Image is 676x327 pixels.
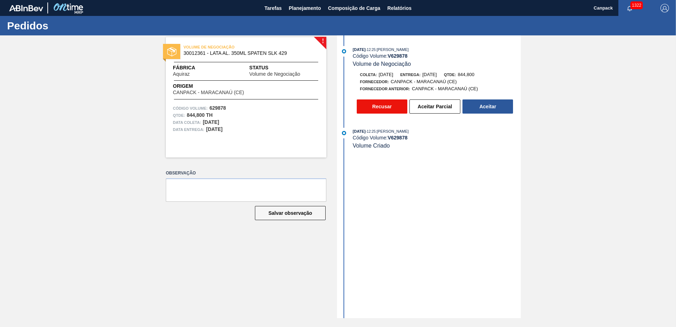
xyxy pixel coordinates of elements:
img: atual [342,131,346,135]
div: Código Volume: [353,53,521,59]
span: Fornecedor: [360,80,389,84]
div: Código Volume: [353,135,521,140]
span: Composição de Carga [328,4,380,12]
strong: [DATE] [206,126,222,132]
strong: V 629878 [387,135,407,140]
span: [DATE] [353,129,366,133]
button: Notificações [618,3,641,13]
span: Aquiraz [173,71,190,77]
span: Status [249,64,319,71]
button: Aceitar Parcial [409,99,460,114]
span: CANPACK - MARACANAÚ (CE) [391,79,457,84]
button: Salvar observação [255,206,326,220]
img: status [167,47,176,56]
span: Fábrica [173,64,212,71]
span: Data entrega: [173,126,204,133]
span: Volume de Negociação [249,71,300,77]
span: [DATE] [379,72,393,77]
span: Volume Criado [353,143,390,149]
span: [DATE] [422,72,437,77]
span: : [PERSON_NAME] [375,47,409,52]
span: CANPACK - MARACANAÚ (CE) [412,86,478,91]
label: Observação [166,168,326,178]
span: Data coleta: [173,119,201,126]
img: TNhmsLtSVTkK8tSr43FrP2fwEKptu5GPRR3wAAAABJRU5ErkJggg== [9,5,43,11]
span: CANPACK - MARACANAÚ (CE) [173,90,244,95]
strong: 844,800 TH [187,112,212,118]
button: Recusar [357,99,407,114]
span: - 12:25 [366,130,375,133]
span: Fornecedor Anterior: [360,87,410,91]
span: Código Volume: [173,105,208,112]
span: 844,800 [458,72,474,77]
span: Coleta: [360,73,377,77]
span: Relatórios [387,4,412,12]
button: Aceitar [462,99,513,114]
span: 30012361 - LATA AL. 350ML SPATEN SLK 429 [183,51,312,56]
span: Origem [173,82,264,90]
span: Qtde: [444,73,456,77]
img: atual [342,49,346,53]
span: Volume de Negociação [353,61,411,67]
strong: 629878 [209,105,226,111]
span: Tarefas [264,4,282,12]
span: Qtde : [173,112,185,119]
span: VOLUME DE NEGOCIAÇÃO [183,44,282,51]
span: [DATE] [353,47,366,52]
span: Planejamento [289,4,321,12]
strong: V 629878 [387,53,407,59]
h1: Pedidos [7,22,133,30]
img: Logout [660,4,669,12]
span: 1322 [630,1,643,9]
span: : [PERSON_NAME] [375,129,409,133]
span: Entrega: [400,73,420,77]
strong: [DATE] [203,119,219,125]
span: - 12:25 [366,48,375,52]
